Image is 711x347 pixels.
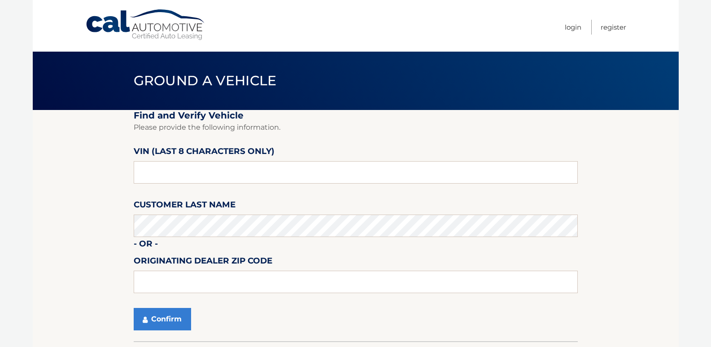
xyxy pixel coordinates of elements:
[565,20,581,35] a: Login
[134,198,236,215] label: Customer Last Name
[134,254,272,271] label: Originating Dealer Zip Code
[601,20,626,35] a: Register
[134,110,578,121] h2: Find and Verify Vehicle
[134,145,275,161] label: VIN (last 8 characters only)
[134,72,277,89] span: Ground a Vehicle
[85,9,206,41] a: Cal Automotive
[134,121,578,134] p: Please provide the following information.
[134,308,191,330] button: Confirm
[134,237,158,254] label: - or -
